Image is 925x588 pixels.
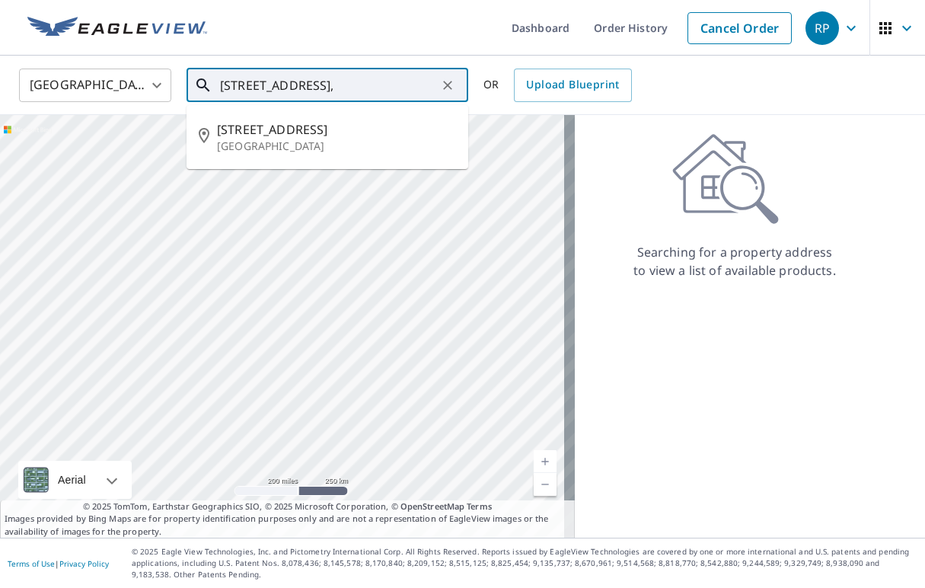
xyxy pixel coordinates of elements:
[534,473,557,496] a: Current Level 5, Zoom Out
[27,17,207,40] img: EV Logo
[534,450,557,473] a: Current Level 5, Zoom In
[59,558,109,569] a: Privacy Policy
[526,75,619,94] span: Upload Blueprint
[53,461,91,499] div: Aerial
[467,500,492,512] a: Terms
[83,500,492,513] span: © 2025 TomTom, Earthstar Geographics SIO, © 2025 Microsoft Corporation, ©
[220,64,437,107] input: Search by address or latitude-longitude
[217,139,456,154] p: [GEOGRAPHIC_DATA]
[18,461,132,499] div: Aerial
[8,558,55,569] a: Terms of Use
[483,69,632,102] div: OR
[19,64,171,107] div: [GEOGRAPHIC_DATA]
[805,11,839,45] div: RP
[514,69,631,102] a: Upload Blueprint
[217,120,456,139] span: [STREET_ADDRESS]
[437,75,458,96] button: Clear
[132,546,917,580] p: © 2025 Eagle View Technologies, Inc. and Pictometry International Corp. All Rights Reserved. Repo...
[633,243,837,280] p: Searching for a property address to view a list of available products.
[8,559,109,568] p: |
[687,12,792,44] a: Cancel Order
[400,500,464,512] a: OpenStreetMap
